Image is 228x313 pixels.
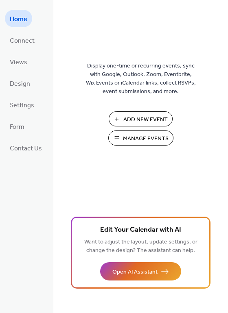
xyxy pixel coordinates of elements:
span: Home [10,13,27,26]
a: Form [5,117,29,135]
span: Settings [10,99,34,112]
span: Display one-time or recurring events, sync with Google, Outlook, Zoom, Eventbrite, Wix Events or ... [86,62,196,96]
a: Contact Us [5,139,47,156]
a: Settings [5,96,39,113]
span: Manage Events [123,135,169,143]
button: Manage Events [108,130,173,146]
a: Design [5,74,35,92]
span: Design [10,78,30,90]
span: Open AI Assistant [112,268,158,276]
a: Connect [5,31,39,49]
a: Home [5,10,32,27]
button: Open AI Assistant [100,262,181,280]
span: Views [10,56,27,69]
a: Views [5,53,32,70]
span: Edit Your Calendar with AI [100,224,181,236]
span: Connect [10,35,35,47]
span: Add New Event [123,115,168,124]
span: Form [10,121,24,133]
button: Add New Event [109,111,173,126]
span: Contact Us [10,142,42,155]
span: Want to adjust the layout, update settings, or change the design? The assistant can help. [84,237,197,256]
